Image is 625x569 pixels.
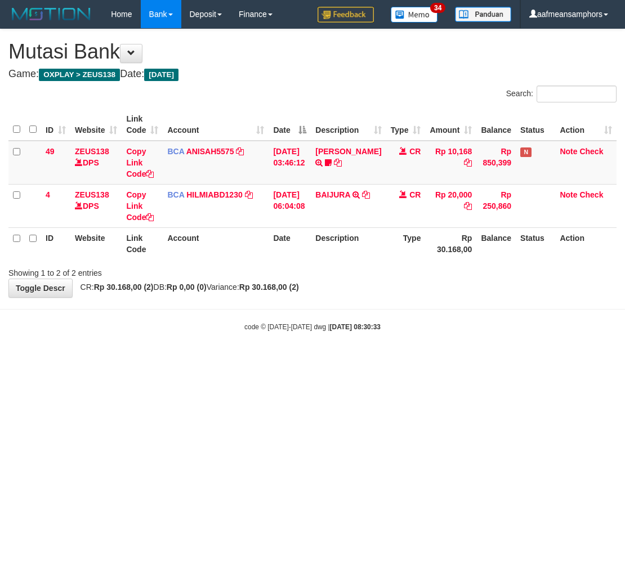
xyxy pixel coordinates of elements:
a: Note [560,190,577,199]
th: Action: activate to sort column ascending [555,109,617,141]
a: [PERSON_NAME] [315,147,381,156]
span: CR [409,190,421,199]
a: Copy Link Code [126,147,154,178]
th: Description [311,227,386,259]
th: Account: activate to sort column ascending [163,109,269,141]
th: Link Code [122,227,163,259]
th: Type: activate to sort column ascending [386,109,426,141]
span: CR [409,147,421,156]
label: Search: [506,86,617,102]
td: Rp 20,000 [425,184,476,227]
td: Rp 850,399 [476,141,516,185]
a: ANISAH5575 [186,147,234,156]
span: Has Note [520,147,532,157]
td: DPS [70,184,122,227]
th: ID: activate to sort column ascending [41,109,70,141]
span: 49 [46,147,55,156]
img: MOTION_logo.png [8,6,94,23]
th: Website: activate to sort column ascending [70,109,122,141]
th: Balance [476,109,516,141]
th: Status [516,227,555,259]
th: Action [555,227,617,259]
th: Amount: activate to sort column ascending [425,109,476,141]
h1: Mutasi Bank [8,41,617,63]
img: panduan.png [455,7,511,22]
a: ZEUS138 [75,147,109,156]
a: Copy INA PAUJANAH to clipboard [334,158,342,167]
span: OXPLAY > ZEUS138 [39,69,120,81]
td: [DATE] 06:04:08 [269,184,311,227]
a: HILMIABD1230 [186,190,243,199]
span: [DATE] [144,69,178,81]
img: Feedback.jpg [318,7,374,23]
a: Copy Rp 20,000 to clipboard [464,201,472,210]
small: code © [DATE]-[DATE] dwg | [244,323,381,331]
th: Link Code: activate to sort column ascending [122,109,163,141]
a: Copy ANISAH5575 to clipboard [236,147,244,156]
th: Balance [476,227,516,259]
span: 4 [46,190,50,199]
div: Showing 1 to 2 of 2 entries [8,263,252,279]
strong: [DATE] 08:30:33 [330,323,381,331]
h4: Game: Date: [8,69,617,80]
a: Copy HILMIABD1230 to clipboard [245,190,253,199]
span: 34 [430,3,445,13]
img: Button%20Memo.svg [391,7,438,23]
strong: Rp 0,00 (0) [167,283,207,292]
a: Toggle Descr [8,279,73,298]
td: Rp 10,168 [425,141,476,185]
input: Search: [537,86,617,102]
th: Type [386,227,426,259]
strong: Rp 30.168,00 (2) [239,283,299,292]
a: Copy Link Code [126,190,154,222]
span: BCA [167,147,184,156]
span: BCA [167,190,184,199]
td: DPS [70,141,122,185]
td: Rp 250,860 [476,184,516,227]
th: ID [41,227,70,259]
span: CR: DB: Variance: [75,283,299,292]
th: Rp 30.168,00 [425,227,476,259]
a: BAIJURA [315,190,350,199]
th: Date: activate to sort column descending [269,109,311,141]
th: Website [70,227,122,259]
a: ZEUS138 [75,190,109,199]
th: Account [163,227,269,259]
th: Status [516,109,555,141]
strong: Rp 30.168,00 (2) [94,283,154,292]
a: Copy BAIJURA to clipboard [362,190,370,199]
a: Check [579,147,603,156]
a: Check [579,190,603,199]
a: Note [560,147,577,156]
td: [DATE] 03:46:12 [269,141,311,185]
th: Description: activate to sort column ascending [311,109,386,141]
a: Copy Rp 10,168 to clipboard [464,158,472,167]
th: Date [269,227,311,259]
